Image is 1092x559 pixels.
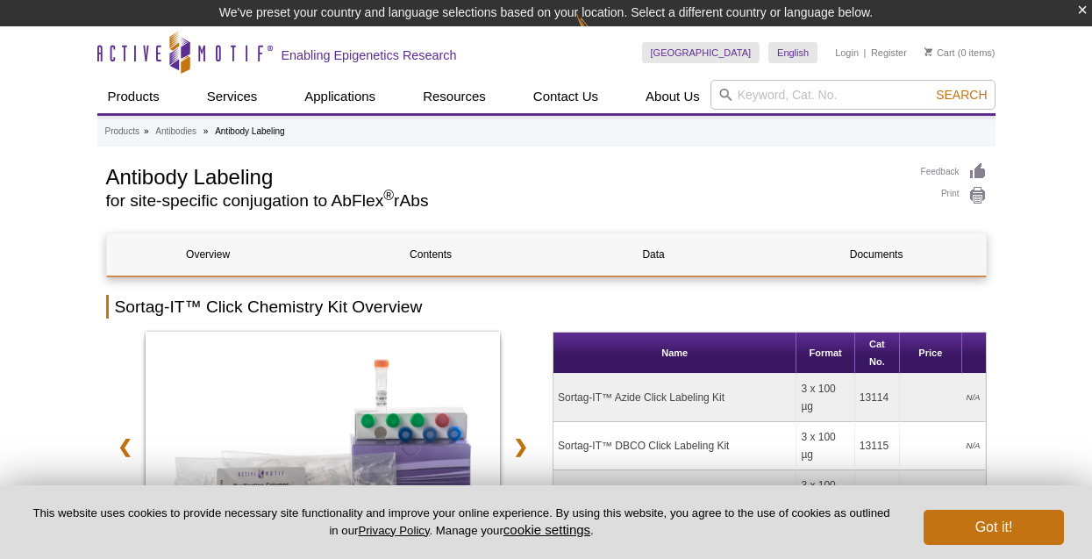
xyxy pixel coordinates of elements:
[97,80,170,113] a: Products
[900,470,986,519] td: N/A
[553,374,796,422] td: Sortag-IT™ Azide Click Labeling Kit
[855,470,900,519] td: 13116
[855,422,900,470] td: 13115
[924,42,996,63] li: (0 items)
[282,47,457,63] h2: Enabling Epigenetics Research
[106,193,903,209] h2: for site-specific conjugation to AbFlex rAbs
[358,524,429,537] a: Privacy Policy
[796,333,854,374] th: Format
[924,47,955,59] a: Cart
[553,333,796,374] th: Name
[294,80,386,113] a: Applications
[775,233,978,276] a: Documents
[642,42,760,63] a: [GEOGRAPHIC_DATA]
[412,80,496,113] a: Resources
[196,80,268,113] a: Services
[383,188,394,203] sup: ®
[523,80,609,113] a: Contact Us
[936,88,987,102] span: Search
[921,186,987,205] a: Print
[105,124,139,140] a: Products
[576,13,623,54] img: Change Here
[502,426,539,467] a: ❯
[924,510,1064,545] button: Got it!
[106,295,987,319] h2: Sortag-IT™ Click Chemistry Kit Overview
[924,47,932,56] img: Your Cart
[553,470,796,519] td: Sortag-IT™ 3X DBCO Click Labeling Kit
[900,333,962,374] th: Price
[635,80,710,113] a: About Us
[835,47,859,59] a: Login
[864,42,867,63] li: |
[921,162,987,182] a: Feedback
[28,505,895,539] p: This website uses cookies to provide necessary site functionality and improve your online experie...
[107,233,310,276] a: Overview
[215,126,285,136] li: Antibody Labeling
[900,422,986,470] td: N/A
[503,522,590,537] button: cookie settings
[710,80,996,110] input: Keyword, Cat. No.
[871,47,907,59] a: Register
[855,333,900,374] th: Cat No.
[203,126,209,136] li: »
[155,124,196,140] a: Antibodies
[768,42,817,63] a: English
[855,374,900,422] td: 13114
[931,87,992,103] button: Search
[796,422,854,470] td: 3 x 100 µg
[106,426,144,467] a: ❮
[144,126,149,136] li: »
[796,374,854,422] td: 3 x 100 µg
[330,233,532,276] a: Contents
[553,233,755,276] a: Data
[106,162,903,189] h1: Antibody Labeling
[796,470,854,519] td: 3 x 100 µg
[553,422,796,470] td: Sortag-IT™ DBCO Click Labeling Kit
[900,374,986,422] td: N/A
